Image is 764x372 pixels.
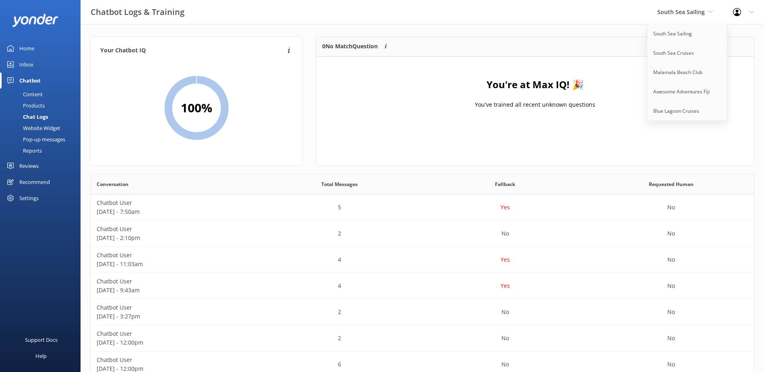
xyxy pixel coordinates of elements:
a: Awesome Adventures Fiji [647,82,728,101]
div: row [91,273,754,299]
span: Fallback [495,180,515,188]
p: No [501,360,509,369]
p: No [667,229,675,238]
a: Products [5,100,81,111]
div: Products [5,100,45,111]
a: Reports [5,145,81,156]
p: 6 [338,360,341,369]
span: Total Messages [321,180,358,188]
span: South Sea Sailing [657,8,705,16]
p: [DATE] - 9:43am [97,286,251,295]
div: grid [316,57,754,137]
h4: Your Chatbot IQ [100,46,285,55]
p: 2 [338,229,341,238]
p: [DATE] - 11:03am [97,260,251,269]
div: Chatbot [19,72,41,89]
p: 0 No Match Question [322,42,378,51]
p: 5 [338,203,341,212]
p: Yes [501,203,510,212]
p: 2 [338,334,341,343]
div: Home [19,40,34,56]
p: Chatbot User [97,198,251,207]
div: row [91,247,754,273]
div: Content [5,89,43,100]
p: No [501,334,509,343]
img: yonder-white-logo.png [12,14,58,27]
p: Chatbot User [97,329,251,338]
span: Requested Human [649,180,694,188]
p: Yes [501,255,510,264]
p: Chatbot User [97,225,251,234]
h4: You're at Max IQ! 🎉 [487,77,584,92]
p: Chatbot User [97,355,251,364]
p: No [501,229,509,238]
p: [DATE] - 12:00pm [97,338,251,347]
div: Settings [19,190,39,206]
div: Reports [5,145,42,156]
div: Pop-up messages [5,134,65,145]
p: [DATE] - 3:27pm [97,312,251,321]
a: Chat Logs [5,111,81,122]
p: [DATE] - 7:50am [97,207,251,216]
p: No [667,203,675,212]
p: 4 [338,281,341,290]
p: Chatbot User [97,277,251,286]
div: row [91,325,754,351]
div: row [91,194,754,221]
p: [DATE] - 2:10pm [97,234,251,242]
div: row [91,221,754,247]
p: No [667,360,675,369]
p: You've trained all recent unknown questions [475,100,595,109]
p: Chatbot User [97,303,251,312]
a: Content [5,89,81,100]
a: South Sea Cruises [647,43,728,63]
p: Yes [501,281,510,290]
span: Conversation [97,180,128,188]
a: South Sea Sailing [647,24,728,43]
p: No [667,281,675,290]
h2: 100 % [181,98,212,118]
p: No [501,308,509,316]
a: Website Widget [5,122,81,134]
p: No [667,255,675,264]
a: Blue Lagoon Cruises [647,101,728,121]
a: Pop-up messages [5,134,81,145]
div: Chat Logs [5,111,48,122]
div: Reviews [19,158,39,174]
a: Malamala Beach Club [647,63,728,82]
div: Recommend [19,174,50,190]
p: 2 [338,308,341,316]
div: Website Widget [5,122,60,134]
p: No [667,308,675,316]
div: row [91,299,754,325]
div: Help [35,348,47,364]
p: Chatbot User [97,251,251,260]
div: Inbox [19,56,33,72]
h3: Chatbot Logs & Training [91,6,184,19]
div: Support Docs [25,332,58,348]
p: No [667,334,675,343]
p: 4 [338,255,341,264]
